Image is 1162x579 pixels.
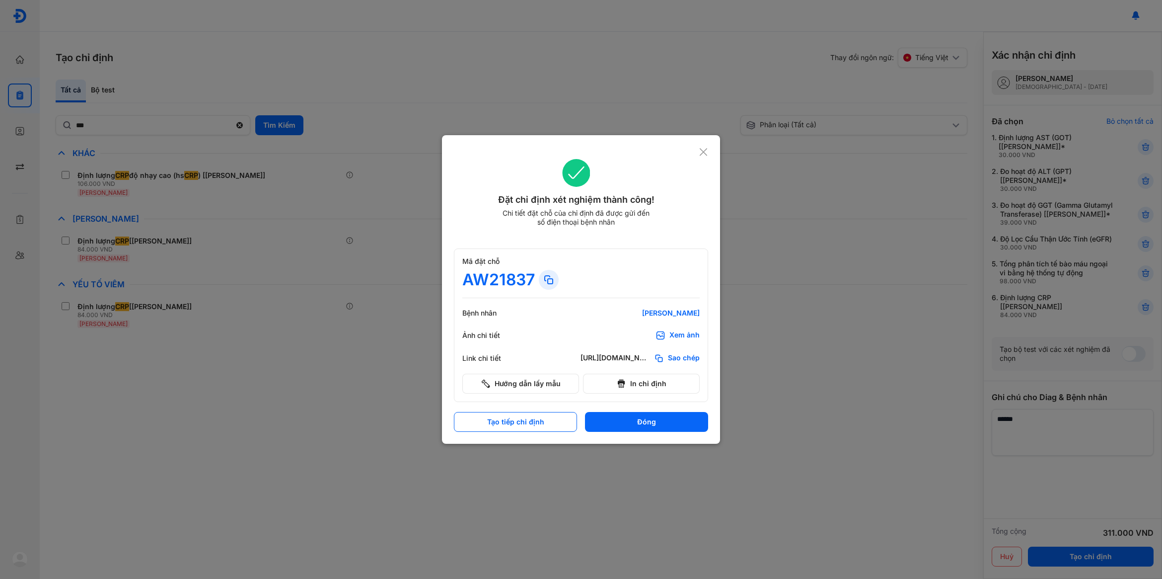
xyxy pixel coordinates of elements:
[462,257,700,266] div: Mã đặt chỗ
[454,193,699,207] div: Đặt chỉ định xét nghiệm thành công!
[462,270,535,290] div: AW21837
[669,331,700,340] div: Xem ảnh
[585,412,708,432] button: Đóng
[462,374,579,394] button: Hướng dẫn lấy mẫu
[462,309,522,318] div: Bệnh nhân
[462,354,522,363] div: Link chi tiết
[454,412,577,432] button: Tạo tiếp chỉ định
[668,353,700,363] span: Sao chép
[581,309,700,318] div: [PERSON_NAME]
[462,331,522,340] div: Ảnh chi tiết
[498,209,654,227] div: Chi tiết đặt chỗ của chỉ định đã được gửi đến số điện thoại bệnh nhân
[583,374,700,394] button: In chỉ định
[581,353,650,363] div: [URL][DOMAIN_NAME]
